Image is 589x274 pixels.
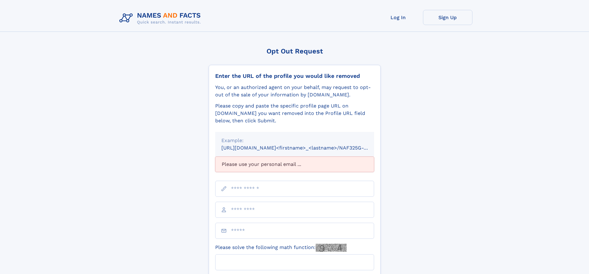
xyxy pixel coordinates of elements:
img: Logo Names and Facts [117,10,206,27]
label: Please solve the following math function: [215,244,347,252]
div: Please use your personal email ... [215,157,374,172]
div: Opt Out Request [209,47,381,55]
div: Example: [221,137,368,144]
div: Enter the URL of the profile you would like removed [215,73,374,79]
small: [URL][DOMAIN_NAME]<firstname>_<lastname>/NAF325G-xxxxxxxx [221,145,386,151]
a: Sign Up [423,10,472,25]
div: You, or an authorized agent on your behalf, may request to opt-out of the sale of your informatio... [215,84,374,99]
div: Please copy and paste the specific profile page URL on [DOMAIN_NAME] you want removed into the Pr... [215,102,374,124]
a: Log In [373,10,423,25]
